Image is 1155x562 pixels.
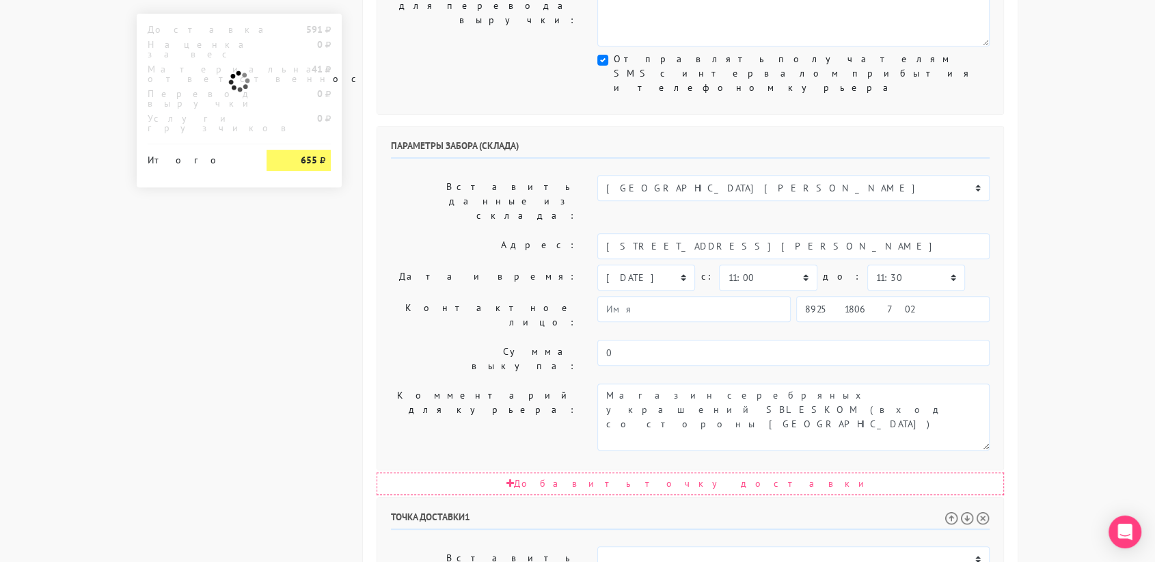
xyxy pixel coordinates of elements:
div: Добавить точку доставки [377,472,1004,495]
label: до: [823,265,862,289]
img: ajax-loader.gif [227,69,252,94]
span: 1 [465,511,470,523]
strong: 591 [306,23,323,36]
label: c: [701,265,714,289]
input: Имя [597,296,791,322]
h6: Точка доставки [391,511,990,530]
div: Итого [148,150,246,165]
div: Перевод выручки [137,89,256,108]
div: Доставка [137,25,256,34]
div: Материальная ответственность [137,64,256,83]
h6: Параметры забора (склада) [391,140,990,159]
strong: 655 [301,154,317,166]
input: Телефон [796,296,990,322]
label: Контактное лицо: [381,296,587,334]
div: Наценка за вес [137,40,256,59]
div: Open Intercom Messenger [1109,516,1141,548]
label: Комментарий для курьера: [381,384,587,451]
div: Услуги грузчиков [137,113,256,133]
label: Сумма выкупа: [381,340,587,378]
label: Отправлять получателям SMS с интервалом прибытия и телефоном курьера [614,52,990,95]
label: Дата и время: [381,265,587,291]
label: Вставить данные из склада: [381,175,587,228]
label: Адрес: [381,233,587,259]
